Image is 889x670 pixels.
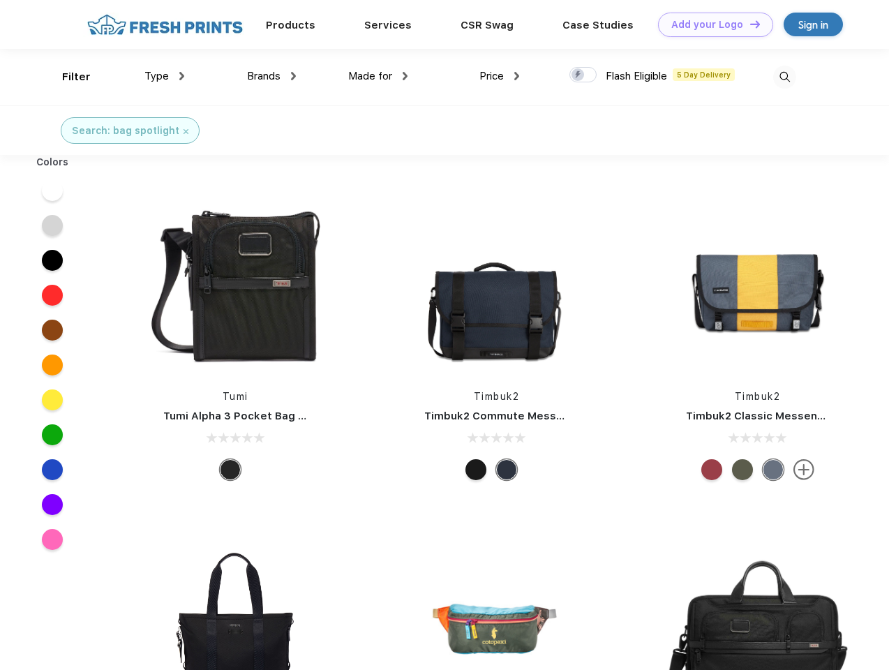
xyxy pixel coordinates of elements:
img: func=resize&h=266 [142,190,328,375]
div: Filter [62,69,91,85]
div: Black [220,459,241,480]
span: Price [479,70,504,82]
div: Eco Nautical [496,459,517,480]
img: dropdown.png [403,72,408,80]
div: Add your Logo [671,19,743,31]
span: Made for [348,70,392,82]
div: Search: bag spotlight [72,124,179,138]
div: Eco Lightbeam [763,459,784,480]
img: fo%20logo%202.webp [83,13,247,37]
img: dropdown.png [179,72,184,80]
div: Eco Black [465,459,486,480]
img: filter_cancel.svg [184,129,188,134]
div: Sign in [798,17,828,33]
img: more.svg [793,459,814,480]
a: Tumi [223,391,248,402]
span: Flash Eligible [606,70,667,82]
a: Tumi Alpha 3 Pocket Bag Small [163,410,327,422]
img: DT [750,20,760,28]
a: Sign in [784,13,843,36]
img: func=resize&h=266 [403,190,589,375]
a: Timbuk2 Commute Messenger Bag [424,410,611,422]
img: desktop_search.svg [773,66,796,89]
span: Brands [247,70,281,82]
img: func=resize&h=266 [665,190,851,375]
a: Timbuk2 [474,391,520,402]
span: Type [144,70,169,82]
a: Products [266,19,315,31]
span: 5 Day Delivery [673,68,735,81]
img: dropdown.png [514,72,519,80]
div: Colors [26,155,80,170]
div: Eco Bookish [701,459,722,480]
img: dropdown.png [291,72,296,80]
a: Timbuk2 [735,391,781,402]
div: Eco Army [732,459,753,480]
a: Timbuk2 Classic Messenger Bag [686,410,859,422]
